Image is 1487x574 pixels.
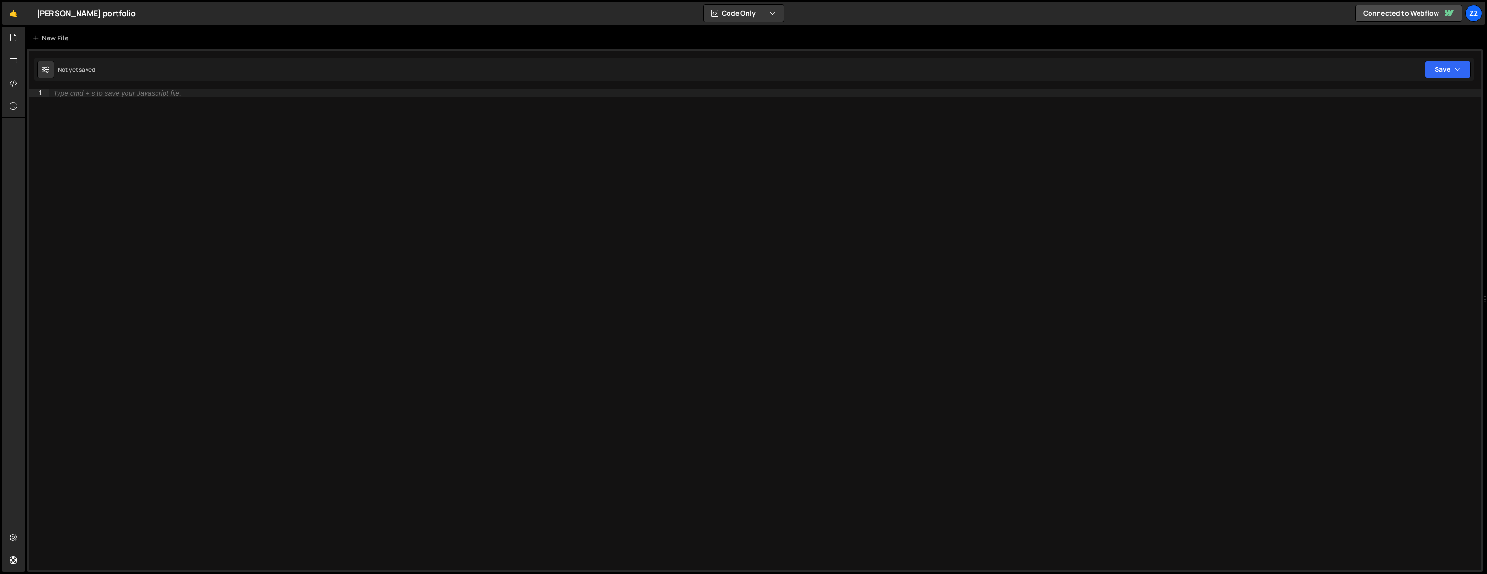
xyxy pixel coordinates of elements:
[2,2,25,25] a: 🤙
[53,90,181,97] div: Type cmd + s to save your Javascript file.
[37,8,136,19] div: [PERSON_NAME] portfolio
[1465,5,1482,22] a: zz
[29,89,49,97] div: 1
[1355,5,1462,22] a: Connected to Webflow
[58,66,95,74] div: Not yet saved
[32,33,72,43] div: New File
[704,5,784,22] button: Code Only
[1425,61,1471,78] button: Save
